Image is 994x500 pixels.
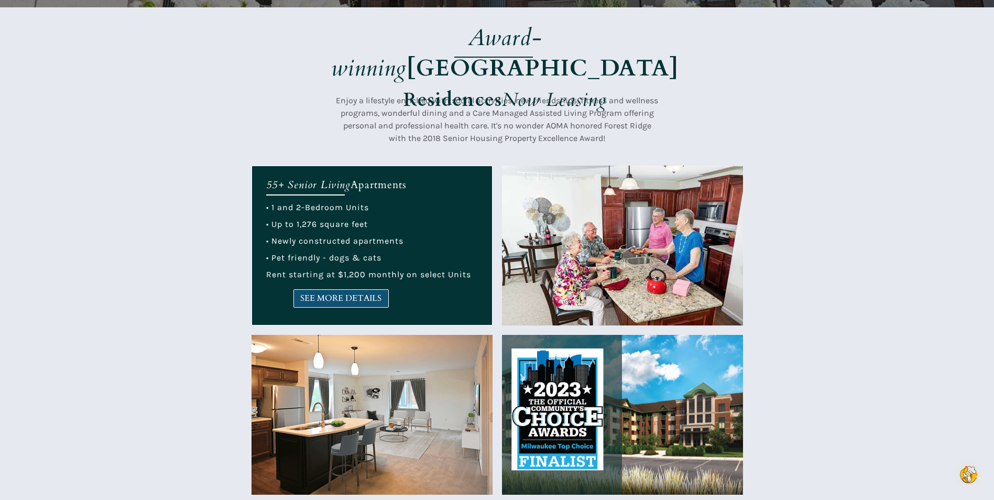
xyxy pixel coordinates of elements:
em: Now Leasing [502,87,607,113]
em: 55+ Senior Living [266,178,351,192]
strong: Residences [403,87,502,113]
span: • Up to 1,276 square feet [266,219,368,229]
span: Apartments [351,178,407,192]
span: • Pet friendly - dogs & cats [266,253,381,263]
span: • Newly constructed apartments [266,236,403,246]
strong: [GEOGRAPHIC_DATA] [407,52,679,84]
span: SEE MORE DETAILS [294,294,388,303]
span: Rent starting at $1,200 monthly on select Units [266,269,471,279]
em: Award-winning [331,22,542,84]
span: • 1 and 2-Bedroom Units [266,202,369,212]
a: SEE MORE DETAILS [293,289,389,308]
